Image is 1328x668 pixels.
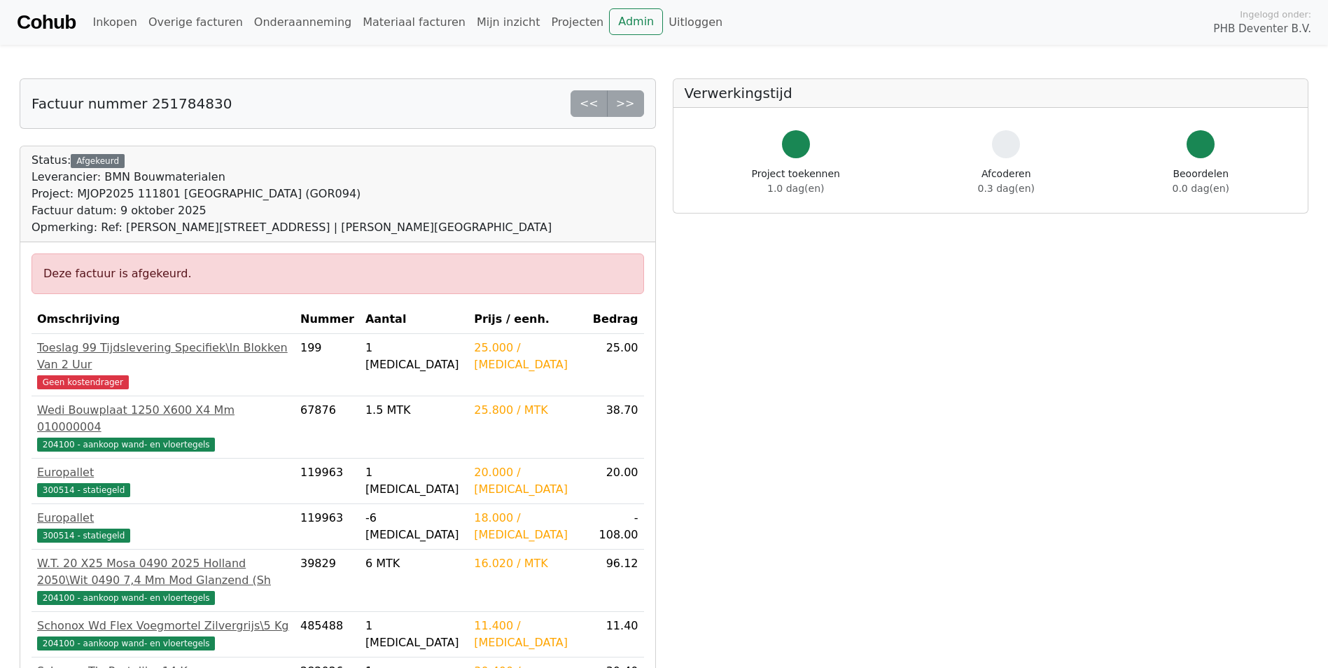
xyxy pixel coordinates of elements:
span: 300514 - statiegeld [37,483,130,497]
div: 6 MTK [365,555,463,572]
th: Aantal [360,305,468,334]
div: Toeslag 99 Tijdslevering Specifiek\In Blokken Van 2 Uur [37,340,289,373]
a: Wedi Bouwplaat 1250 X600 X4 Mm 010000004204100 - aankoop wand- en vloertegels [37,402,289,452]
a: Schonox Wd Flex Voegmortel Zilvergrijs\5 Kg204100 - aankoop wand- en vloertegels [37,618,289,651]
div: W.T. 20 X25 Mosa 0490 2025 Holland 2050\Wit 0490 7,4 Mm Mod Glanzend (Sh [37,555,289,589]
span: Ingelogd onder: [1240,8,1311,21]
td: 25.00 [587,334,643,396]
div: Deze factuur is afgekeurd. [32,253,644,294]
div: 25.800 / MTK [474,402,581,419]
td: 39829 [295,550,360,612]
th: Nummer [295,305,360,334]
div: 1 [MEDICAL_DATA] [365,340,463,373]
div: Project toekennen [752,167,840,196]
div: Opmerking: Ref: [PERSON_NAME][STREET_ADDRESS] | [PERSON_NAME][GEOGRAPHIC_DATA] [32,219,552,236]
span: 204100 - aankoop wand- en vloertegels [37,636,215,650]
div: Leverancier: BMN Bouwmaterialen [32,169,552,186]
a: Mijn inzicht [471,8,546,36]
span: 0.3 dag(en) [978,183,1035,194]
a: Toeslag 99 Tijdslevering Specifiek\In Blokken Van 2 UurGeen kostendrager [37,340,289,390]
a: Projecten [545,8,609,36]
div: 20.000 / [MEDICAL_DATA] [474,464,581,498]
div: Afgekeurd [71,154,124,168]
span: 204100 - aankoop wand- en vloertegels [37,591,215,605]
h5: Factuur nummer 251784830 [32,95,232,112]
td: 96.12 [587,550,643,612]
div: Europallet [37,510,289,527]
div: Schonox Wd Flex Voegmortel Zilvergrijs\5 Kg [37,618,289,634]
div: 25.000 / [MEDICAL_DATA] [474,340,581,373]
td: 67876 [295,396,360,459]
div: Europallet [37,464,289,481]
div: -6 [MEDICAL_DATA] [365,510,463,543]
div: 1 [MEDICAL_DATA] [365,464,463,498]
div: Beoordelen [1173,167,1229,196]
td: 119963 [295,504,360,550]
span: PHB Deventer B.V. [1213,21,1311,37]
a: Europallet300514 - statiegeld [37,510,289,543]
td: - 108.00 [587,504,643,550]
span: 0.0 dag(en) [1173,183,1229,194]
a: Overige facturen [143,8,249,36]
div: Factuur datum: 9 oktober 2025 [32,202,552,219]
span: 300514 - statiegeld [37,529,130,543]
th: Prijs / eenh. [468,305,587,334]
td: 485488 [295,612,360,657]
a: Uitloggen [663,8,728,36]
a: Materiaal facturen [357,8,471,36]
div: Wedi Bouwplaat 1250 X600 X4 Mm 010000004 [37,402,289,436]
a: Europallet300514 - statiegeld [37,464,289,498]
td: 38.70 [587,396,643,459]
th: Omschrijving [32,305,295,334]
td: 11.40 [587,612,643,657]
div: 1 [MEDICAL_DATA] [365,618,463,651]
a: Cohub [17,6,76,39]
a: Admin [609,8,663,35]
div: 18.000 / [MEDICAL_DATA] [474,510,581,543]
span: 204100 - aankoop wand- en vloertegels [37,438,215,452]
span: 1.0 dag(en) [767,183,824,194]
div: Project: MJOP2025 111801 [GEOGRAPHIC_DATA] (GOR094) [32,186,552,202]
span: Geen kostendrager [37,375,129,389]
div: Afcoderen [978,167,1035,196]
div: 11.400 / [MEDICAL_DATA] [474,618,581,651]
h5: Verwerkingstijd [685,85,1297,102]
a: Inkopen [87,8,142,36]
td: 20.00 [587,459,643,504]
a: W.T. 20 X25 Mosa 0490 2025 Holland 2050\Wit 0490 7,4 Mm Mod Glanzend (Sh204100 - aankoop wand- en... [37,555,289,606]
div: 1.5 MTK [365,402,463,419]
td: 199 [295,334,360,396]
td: 119963 [295,459,360,504]
div: Status: [32,152,552,236]
th: Bedrag [587,305,643,334]
a: Onderaanneming [249,8,357,36]
div: 16.020 / MTK [474,555,581,572]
